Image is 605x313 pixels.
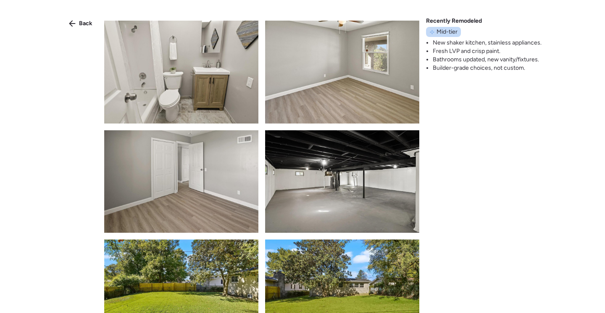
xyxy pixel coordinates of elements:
img: product [104,130,258,233]
img: product [265,130,419,233]
span: Back [79,19,92,28]
li: New shaker kitchen, stainless appliances. [433,39,542,47]
li: Builder-grade choices, not custom. [433,64,542,72]
img: product [104,21,258,123]
img: product [265,21,419,123]
span: Recently Remodeled [426,17,482,25]
li: Bathrooms updated, new vanity/fixtures. [433,55,542,64]
span: Mid-tier [437,28,458,36]
li: Fresh LVP and crisp paint. [433,47,542,55]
